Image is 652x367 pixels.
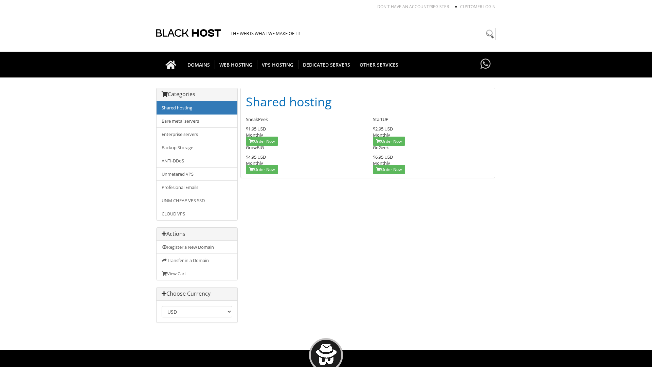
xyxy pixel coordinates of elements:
[157,180,237,194] a: Profesional Emails
[315,344,337,365] img: BlackHOST mascont, Blacky.
[246,126,363,138] div: Monthly
[355,60,403,69] span: OTHER SERVICES
[257,60,298,69] span: VPS HOSTING
[157,154,237,168] a: ANTI-DDoS
[373,126,490,138] div: Monthly
[157,127,237,141] a: Enterprise servers
[157,241,237,254] a: Register a New Domain
[157,267,237,280] a: View Cart
[215,52,257,77] a: WEB HOSTING
[183,60,215,69] span: DOMAINS
[183,52,215,77] a: DOMAINS
[355,52,403,77] a: OTHER SERVICES
[418,28,496,40] input: Need help?
[367,4,449,10] li: Don't have an account?
[373,154,393,160] span: $6.95 USD
[157,194,237,207] a: UNM CHEAP VPS SSD
[162,231,232,237] h3: Actions
[479,52,492,77] a: Have questions?
[246,165,278,174] a: Order Now
[157,207,237,220] a: CLOUD VPS
[159,52,183,77] a: Go to homepage
[431,4,449,10] a: REGISTER
[162,91,232,98] h3: Categories
[298,60,355,69] span: DEDICATED SERVERS
[246,144,264,151] span: GrowBIG
[246,137,278,146] a: Order Now
[298,52,355,77] a: DEDICATED SERVERS
[157,141,237,154] a: Backup Storage
[257,52,298,77] a: VPS HOSTING
[215,60,257,69] span: WEB HOSTING
[162,291,232,297] h3: Choose Currency
[227,30,300,36] span: The Web is what we make of it!
[246,93,490,111] h1: Shared hosting
[460,4,495,10] a: Customer Login
[157,254,237,267] a: Transfer in a Domain
[157,101,237,115] a: Shared hosting
[246,116,268,122] span: SneakPeek
[373,137,405,146] a: Order Now
[157,114,237,128] a: Bare metal servers
[373,144,389,151] span: GoGeek
[246,154,266,160] span: $4.95 USD
[246,126,266,132] span: $1.95 USD
[373,126,393,132] span: $2.95 USD
[373,116,388,122] span: StartUP
[373,165,405,174] a: Order Now
[373,154,490,166] div: Monthly
[246,154,363,166] div: Monthly
[157,167,237,181] a: Unmetered VPS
